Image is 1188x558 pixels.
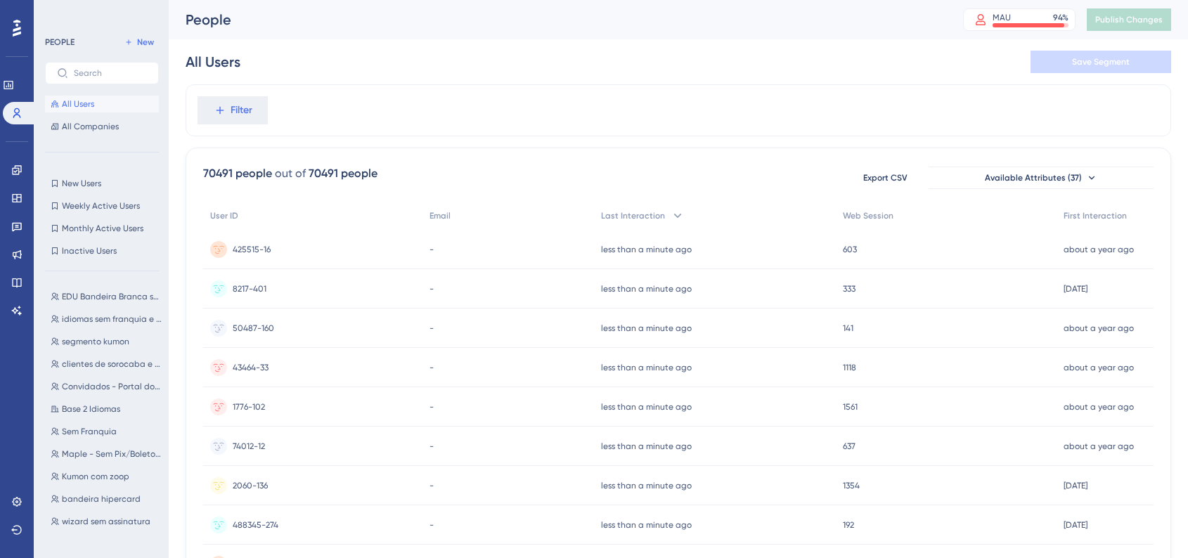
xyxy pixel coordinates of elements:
button: Convidados - Portal do Professor [45,378,167,395]
span: segmento kumon [62,336,129,347]
time: less than a minute ago [601,402,692,412]
time: less than a minute ago [601,441,692,451]
span: 425515-16 [233,244,271,255]
span: Available Attributes (37) [985,172,1082,183]
button: New Users [45,175,159,192]
span: - [430,323,434,334]
span: 1561 [843,401,858,413]
button: Monthly Active Users [45,220,159,237]
button: Kumon com zoop [45,468,167,485]
span: 1776-102 [233,401,265,413]
button: clientes de sorocaba e região [45,356,167,372]
div: MAU [993,12,1011,23]
button: EDU Bandeira Branca sem APP (Atualizado [DATE]) [45,288,167,305]
span: Publish Changes [1095,14,1163,25]
span: Convidados - Portal do Professor [62,381,162,392]
button: Available Attributes (37) [929,167,1154,189]
span: 2060-136 [233,480,268,491]
time: less than a minute ago [601,245,692,254]
span: - [430,283,434,294]
span: First Interaction [1064,210,1127,221]
span: Web Session [843,210,893,221]
span: - [430,244,434,255]
span: 637 [843,441,856,452]
span: clientes de sorocaba e região [62,358,162,370]
time: about a year ago [1064,323,1134,333]
span: 50487-160 [233,323,274,334]
span: All Companies [62,121,119,132]
time: about a year ago [1064,363,1134,372]
time: about a year ago [1064,402,1134,412]
span: 333 [843,283,856,294]
span: 603 [843,244,857,255]
span: EDU Bandeira Branca sem APP (Atualizado [DATE]) [62,291,162,302]
span: 488345-274 [233,519,278,531]
button: bandeira hipercard [45,491,167,507]
span: 1118 [843,362,856,373]
button: New [120,34,159,51]
button: segmento kumon [45,333,167,350]
span: Sem Franquia [62,426,117,437]
time: [DATE] [1064,520,1087,530]
span: Save Segment [1072,56,1130,67]
span: idiomas sem franquia e sem app - Atualizado ([DATE]) [62,313,162,325]
div: People [186,10,928,30]
button: wizard sem assinatura [45,513,167,530]
button: All Companies [45,118,159,135]
span: 74012-12 [233,441,265,452]
time: about a year ago [1064,245,1134,254]
button: Save Segment [1031,51,1171,73]
span: - [430,401,434,413]
button: Base 2 Idiomas [45,401,167,417]
button: Inactive Users [45,242,159,259]
span: New Users [62,178,101,189]
div: PEOPLE [45,37,75,48]
div: 70491 people [203,165,272,182]
span: wizard sem assinatura [62,516,150,527]
span: Email [430,210,451,221]
span: - [430,441,434,452]
span: 192 [843,519,854,531]
button: Maple - Sem Pix/Boleto/Recorrência/Assinatura [45,446,167,462]
time: [DATE] [1064,284,1087,294]
div: out of [275,165,306,182]
span: Monthly Active Users [62,223,143,234]
div: 70491 people [309,165,377,182]
time: less than a minute ago [601,363,692,372]
span: Last Interaction [601,210,665,221]
span: Filter [231,102,252,119]
span: Export CSV [863,172,908,183]
span: New [137,37,154,48]
span: 141 [843,323,853,334]
time: [DATE] [1064,481,1087,491]
button: Publish Changes [1087,8,1171,31]
button: Export CSV [850,167,920,189]
div: 94 % [1053,12,1068,23]
button: All Users [45,96,159,112]
button: Weekly Active Users [45,197,159,214]
span: Maple - Sem Pix/Boleto/Recorrência/Assinatura [62,448,162,460]
time: less than a minute ago [601,481,692,491]
time: about a year ago [1064,441,1134,451]
div: All Users [186,52,240,72]
span: All Users [62,98,94,110]
time: less than a minute ago [601,284,692,294]
span: Kumon com zoop [62,471,129,482]
span: 43464-33 [233,362,269,373]
span: - [430,519,434,531]
button: Filter [198,96,268,124]
time: less than a minute ago [601,323,692,333]
span: 1354 [843,480,860,491]
time: less than a minute ago [601,520,692,530]
span: bandeira hipercard [62,493,141,505]
button: Sem Franquia [45,423,167,440]
span: - [430,480,434,491]
span: Weekly Active Users [62,200,140,212]
button: idiomas sem franquia e sem app - Atualizado ([DATE]) [45,311,167,327]
span: - [430,362,434,373]
span: 8217-401 [233,283,266,294]
span: Base 2 Idiomas [62,403,120,415]
span: Inactive Users [62,245,117,257]
input: Search [74,68,147,78]
span: User ID [210,210,238,221]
